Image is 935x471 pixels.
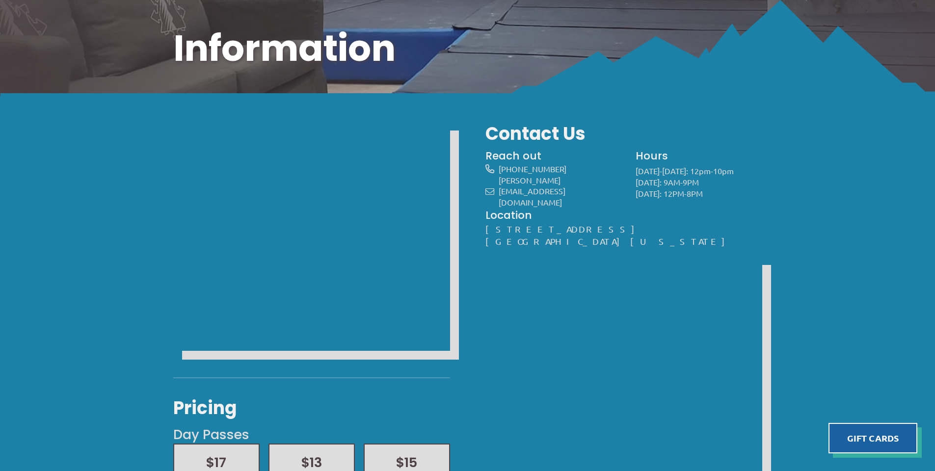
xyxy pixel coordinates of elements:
p: [DATE]-[DATE]: 12pm-10pm [DATE]: 9AM-9PM [DATE]: 12PM-8PM [636,165,762,199]
h3: Contact Us [485,122,762,146]
h4: Reach out [485,149,619,163]
h4: Hours [636,149,762,163]
a: [PHONE_NUMBER] [499,164,566,174]
h3: Pricing [173,396,450,420]
a: [STREET_ADDRESS][GEOGRAPHIC_DATA][US_STATE] [485,224,735,246]
a: [PERSON_NAME][EMAIL_ADDRESS][DOMAIN_NAME] [499,175,565,207]
h4: Location [485,208,762,223]
h4: Day Passes [173,425,450,444]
